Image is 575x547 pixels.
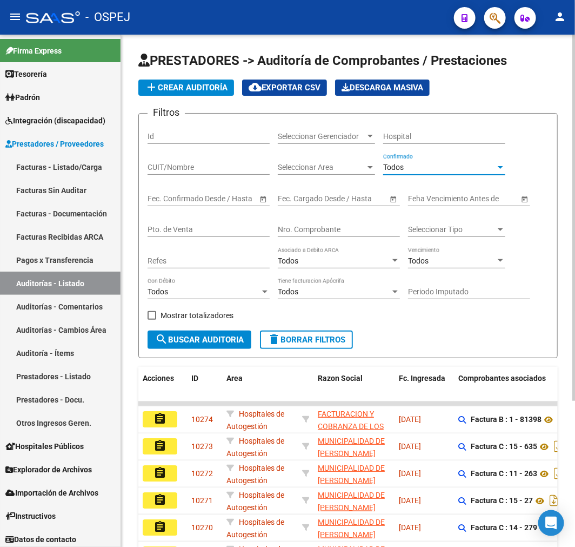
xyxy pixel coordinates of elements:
[226,374,243,383] span: Area
[153,412,166,425] mat-icon: assignment
[191,523,213,532] span: 10270
[335,80,430,96] app-download-masive: Descarga masiva de comprobantes (adjuntos)
[547,492,561,509] i: Descargar documento
[222,367,298,414] datatable-header-cell: Area
[278,163,365,172] span: Seleccionar Area
[138,53,507,68] span: PRESTADORES -> Auditoría de Comprobantes / Prestaciones
[471,416,541,424] strong: Factura B : 1 - 81398
[191,415,213,424] span: 10274
[242,80,327,96] button: Exportar CSV
[143,374,174,383] span: Acciones
[278,287,298,296] span: Todos
[471,470,537,478] strong: Factura C : 11 - 263
[318,464,385,485] span: MUNICIPALIDAD DE [PERSON_NAME]
[471,443,537,451] strong: Factura C : 15 - 635
[226,464,284,485] span: Hospitales de Autogestión
[458,374,546,383] span: Comprobantes asociados
[5,464,92,476] span: Explorador de Archivos
[5,440,84,452] span: Hospitales Públicos
[399,415,421,424] span: [DATE]
[187,367,222,414] datatable-header-cell: ID
[408,225,496,234] span: Seleccionar Tipo
[318,410,384,455] span: FACTURACION Y COBRANZA DE LOS EFECTORES PUBLICOS S.E.
[138,80,234,96] button: Crear Auditoría
[551,438,565,455] i: Descargar documento
[5,91,40,103] span: Padrón
[148,105,185,120] h3: Filtros
[148,194,181,203] input: Start date
[191,374,198,383] span: ID
[318,518,385,539] span: MUNICIPALIDAD DE [PERSON_NAME]
[320,194,373,203] input: End date
[155,335,244,345] span: Buscar Auditoria
[226,518,284,539] span: Hospitales de Autogestión
[191,496,213,505] span: 10271
[278,256,298,265] span: Todos
[318,489,390,512] div: - 30999006058
[5,138,104,150] span: Prestadores / Proveedores
[519,193,530,205] button: Open calendar
[190,194,243,203] input: End date
[318,462,390,485] div: - 30999006058
[395,367,454,414] datatable-header-cell: Fc. Ingresada
[318,516,390,539] div: - 30999006058
[145,83,228,93] span: Crear Auditoría
[408,256,429,265] span: Todos
[399,523,421,532] span: [DATE]
[313,367,395,414] datatable-header-cell: Razon Social
[5,533,76,545] span: Datos de contacto
[5,510,56,522] span: Instructivos
[226,410,284,431] span: Hospitales de Autogestión
[551,465,565,482] i: Descargar documento
[226,491,284,512] span: Hospitales de Autogestión
[161,309,233,322] span: Mostrar totalizadores
[318,437,385,458] span: MUNICIPALIDAD DE [PERSON_NAME]
[553,10,566,23] mat-icon: person
[249,81,262,94] mat-icon: cloud_download
[153,439,166,452] mat-icon: assignment
[148,287,168,296] span: Todos
[5,68,47,80] span: Tesorería
[335,80,430,96] button: Descarga Masiva
[318,408,390,431] div: - 30715497456
[257,193,269,205] button: Open calendar
[268,335,345,345] span: Borrar Filtros
[399,442,421,451] span: [DATE]
[387,193,399,205] button: Open calendar
[9,10,22,23] mat-icon: menu
[399,469,421,478] span: [DATE]
[318,374,363,383] span: Razon Social
[278,132,365,141] span: Seleccionar Gerenciador
[383,163,404,172] span: Todos
[278,194,311,203] input: Start date
[153,466,166,479] mat-icon: assignment
[249,83,320,93] span: Exportar CSV
[5,115,105,127] span: Integración (discapacidad)
[153,493,166,506] mat-icon: assignment
[268,333,280,346] mat-icon: delete
[226,437,284,458] span: Hospitales de Autogestión
[148,331,251,349] button: Buscar Auditoria
[191,442,213,451] span: 10273
[318,435,390,458] div: - 30999006058
[5,487,98,499] span: Importación de Archivos
[399,374,445,383] span: Fc. Ingresada
[155,333,168,346] mat-icon: search
[342,83,423,93] span: Descarga Masiva
[153,520,166,533] mat-icon: assignment
[471,497,533,505] strong: Factura C : 15 - 27
[471,524,537,532] strong: Factura C : 14 - 279
[399,496,421,505] span: [DATE]
[556,411,570,428] i: Descargar documento
[145,81,158,94] mat-icon: add
[191,469,213,478] span: 10272
[85,5,130,29] span: - OSPEJ
[138,367,187,414] datatable-header-cell: Acciones
[5,45,62,57] span: Firma Express
[538,510,564,536] div: Open Intercom Messenger
[318,491,385,512] span: MUNICIPALIDAD DE [PERSON_NAME]
[260,331,353,349] button: Borrar Filtros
